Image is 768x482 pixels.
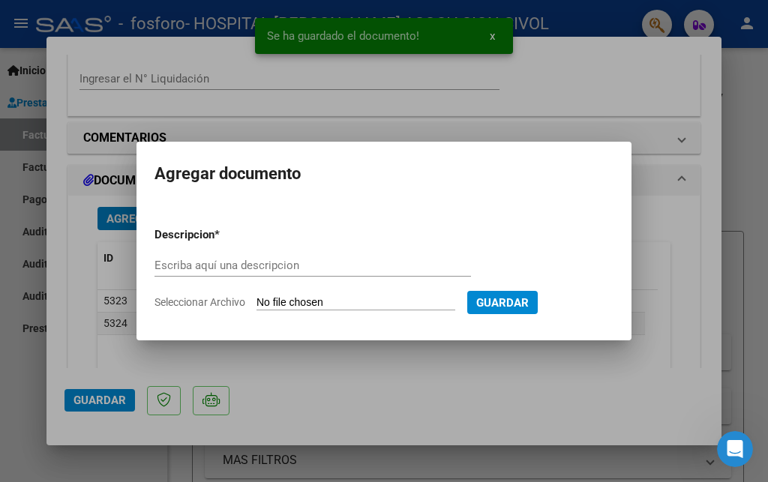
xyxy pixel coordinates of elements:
[476,296,529,310] span: Guardar
[154,226,292,244] p: Descripcion
[717,431,753,467] iframe: Intercom live chat
[154,296,245,308] span: Seleccionar Archivo
[154,160,613,188] h2: Agregar documento
[467,291,538,314] button: Guardar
